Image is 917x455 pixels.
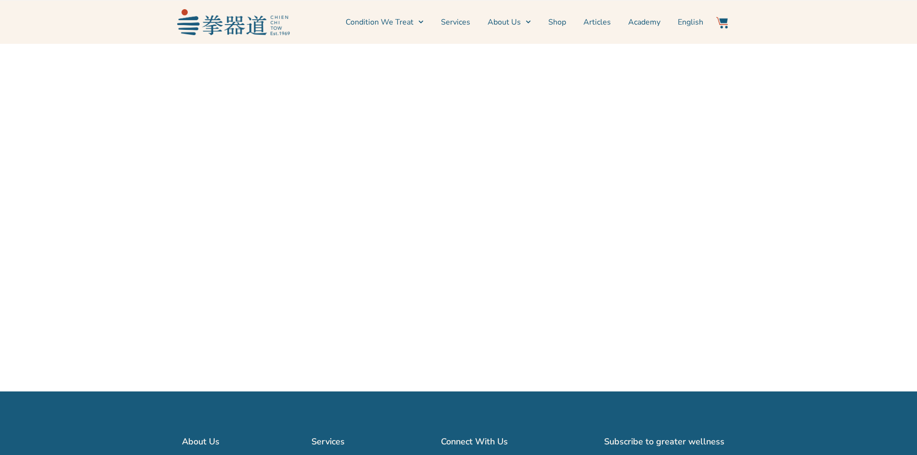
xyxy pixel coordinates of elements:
a: Shop [548,10,566,34]
span: English [678,16,703,28]
h2: Services [311,435,431,448]
iframe: Inline Frame Example [5,82,912,323]
a: About Us [488,10,531,34]
a: Services [441,10,470,34]
a: Articles [583,10,611,34]
a: English [678,10,703,34]
h2: Subscribe to greater wellness [604,435,736,448]
a: Academy [628,10,660,34]
img: Website Icon-03 [716,17,728,28]
a: Condition We Treat [346,10,424,34]
h2: About Us [182,435,302,448]
nav: Menu [295,10,704,34]
h2: Connect With Us [441,435,594,448]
